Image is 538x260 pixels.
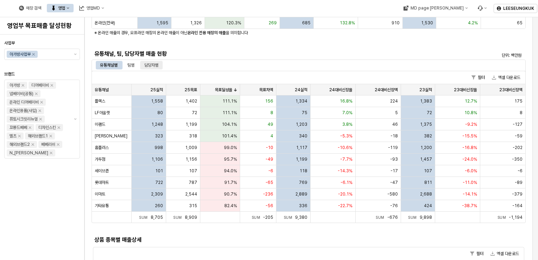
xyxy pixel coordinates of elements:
[494,4,537,13] button: LEESEUNGKUK
[189,133,197,139] span: 318
[156,20,168,26] span: 1,595
[392,20,400,26] span: 910
[340,98,352,104] span: 16.8%
[50,151,52,154] div: Remove N_이야이야오
[10,149,48,156] div: N_[PERSON_NAME]
[295,215,307,220] span: 9,380
[186,156,197,162] span: 1,156
[269,20,277,26] span: 269
[268,122,273,127] span: 49
[155,168,163,174] span: 101
[512,191,523,197] span: -379
[420,98,432,104] span: 1,383
[463,180,477,185] span: -11.0%
[224,156,237,162] span: 95.7%
[95,20,115,26] span: 온라인(전국)
[499,87,523,93] span: 23대비신장액
[10,132,17,140] div: 엘츠
[462,203,477,209] span: -38.7%
[4,72,15,76] span: 브랜드
[295,98,307,104] span: 1,334
[39,118,42,120] div: Remove 퓨토시크릿리뉴얼
[123,61,139,69] div: 팀별
[190,20,202,26] span: 1,326
[270,133,273,139] span: 4
[488,249,522,258] button: 엑셀 다운로드
[424,168,432,174] span: 107
[127,61,134,69] div: 팀별
[512,203,523,209] span: -164
[95,191,105,197] span: 이마트
[26,6,41,11] div: 매장 검색
[95,98,105,104] span: 플렉스
[420,191,432,197] span: 2,688
[514,98,523,104] span: 175
[421,52,521,58] p: 단위: 백만원
[421,20,433,26] span: 1,530
[95,122,105,127] span: 이랜드
[94,50,414,57] h5: 유통채널, 팀, 담당자별 매출 현황
[340,180,352,185] span: -6.1%
[140,61,163,69] div: 담당자별
[95,133,127,139] span: [PERSON_NAME]
[517,20,523,26] span: 65
[31,82,49,89] div: 디어베이비
[338,191,352,197] span: -20.1%
[226,20,241,26] span: 120.3%
[462,133,477,139] span: -15.5%
[395,110,398,116] span: 5
[71,49,80,60] button: 제안 사항 표시
[424,133,432,139] span: 382
[189,203,197,209] span: 315
[342,110,352,116] span: 7.0%
[150,87,163,93] span: 25실적
[513,122,523,127] span: -127
[299,180,307,185] span: 769
[420,145,432,150] span: 1,200
[151,191,163,197] span: 2,309
[186,98,197,104] span: 1,402
[340,156,352,162] span: -7.7%
[295,87,307,93] span: 24실적
[263,215,273,220] span: -205
[462,156,477,162] span: -24.0%
[265,156,273,162] span: -49
[151,98,163,104] span: 1,558
[454,87,477,93] span: 23대비신장율
[224,145,237,150] span: 99.0%
[86,6,100,11] div: 영업MD
[95,180,109,185] span: 롯데마트
[189,168,197,174] span: 107
[388,145,398,150] span: -119
[139,215,151,219] span: Sum
[464,110,477,116] span: 10.8%
[4,41,15,45] span: 사업부
[28,132,48,140] div: 해외브랜드1
[95,145,109,150] span: 홈플러스
[10,90,33,97] div: 냅베이비(공통)
[50,84,53,87] div: Remove 디어베이비
[223,110,237,116] span: 111.1%
[284,215,295,219] span: Sum
[263,191,273,197] span: -236
[95,168,109,174] span: 세이브존
[10,51,31,58] div: 아가방사업부
[151,156,163,162] span: 1,106
[173,215,185,219] span: Sum
[469,73,488,82] button: 필터
[10,124,27,131] div: 꼬똥드베베
[224,168,237,174] span: 94.0%
[265,180,273,185] span: -65
[515,180,523,185] span: -89
[95,203,109,209] span: 기타유통
[57,126,60,129] div: Remove 디자인스킨
[296,156,307,162] span: 1,199
[512,156,523,162] span: -350
[376,215,387,219] span: Sum
[47,4,74,12] div: 영업
[390,203,398,209] span: -76
[10,116,38,123] div: 퓨토시크릿리뉴얼
[467,249,486,258] button: 필터
[338,145,352,150] span: -10.6%
[155,180,163,185] span: 722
